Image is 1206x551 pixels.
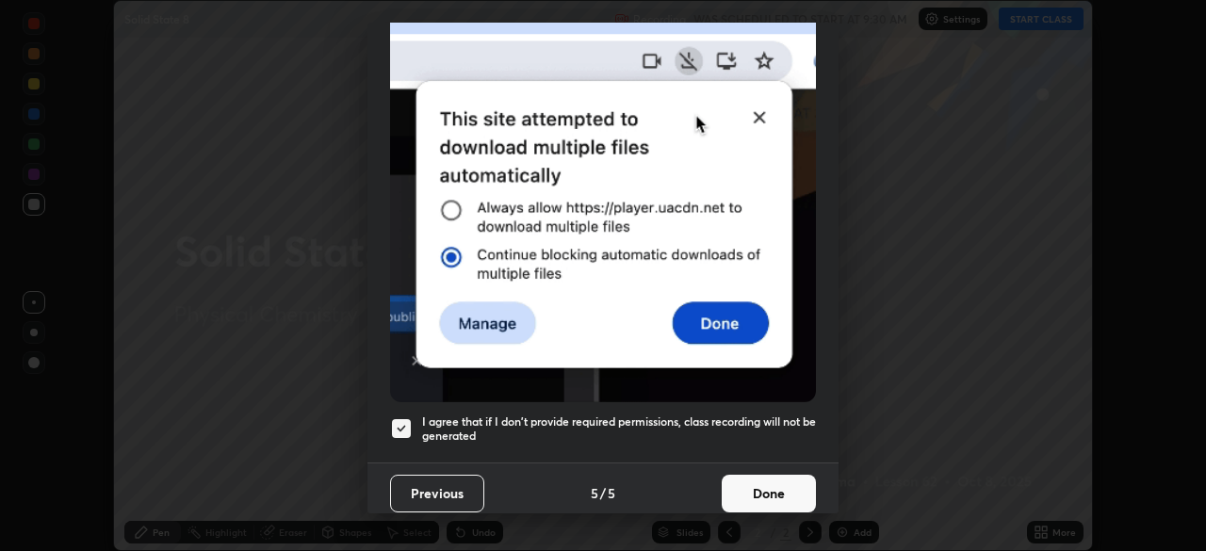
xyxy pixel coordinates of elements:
button: Done [722,475,816,512]
button: Previous [390,475,484,512]
h5: I agree that if I don't provide required permissions, class recording will not be generated [422,414,816,444]
h4: 5 [608,483,615,503]
h4: / [600,483,606,503]
h4: 5 [591,483,598,503]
